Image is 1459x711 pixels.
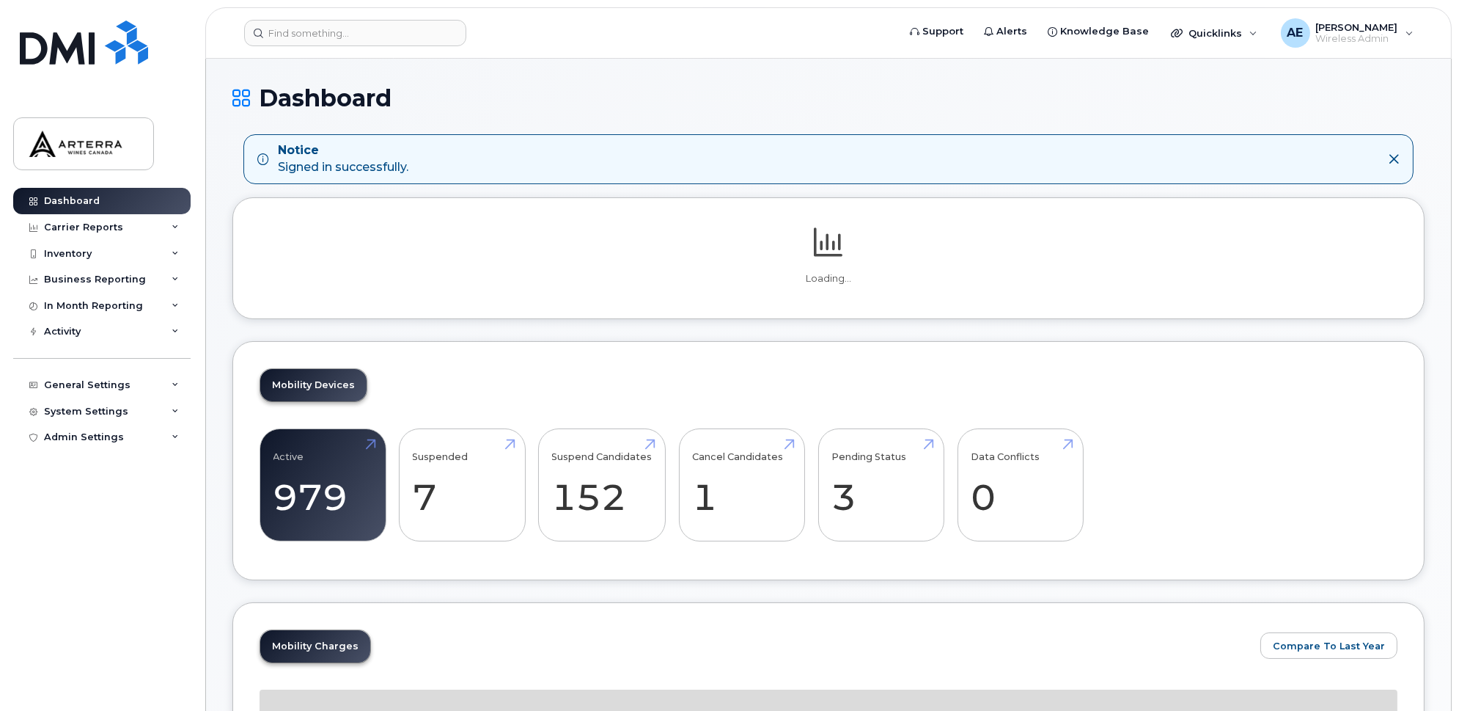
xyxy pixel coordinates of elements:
h1: Dashboard [232,85,1425,111]
a: Suspend Candidates 152 [552,437,653,533]
span: Compare To Last Year [1273,639,1385,653]
a: Pending Status 3 [831,437,930,533]
a: Cancel Candidates 1 [692,437,791,533]
div: Signed in successfully. [278,142,408,176]
a: Data Conflicts 0 [971,437,1070,533]
strong: Notice [278,142,408,159]
p: Loading... [260,272,1397,285]
a: Suspended 7 [413,437,512,533]
button: Compare To Last Year [1260,632,1397,659]
a: Mobility Devices [260,369,367,401]
a: Active 979 [273,437,372,533]
a: Mobility Charges [260,630,370,663]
